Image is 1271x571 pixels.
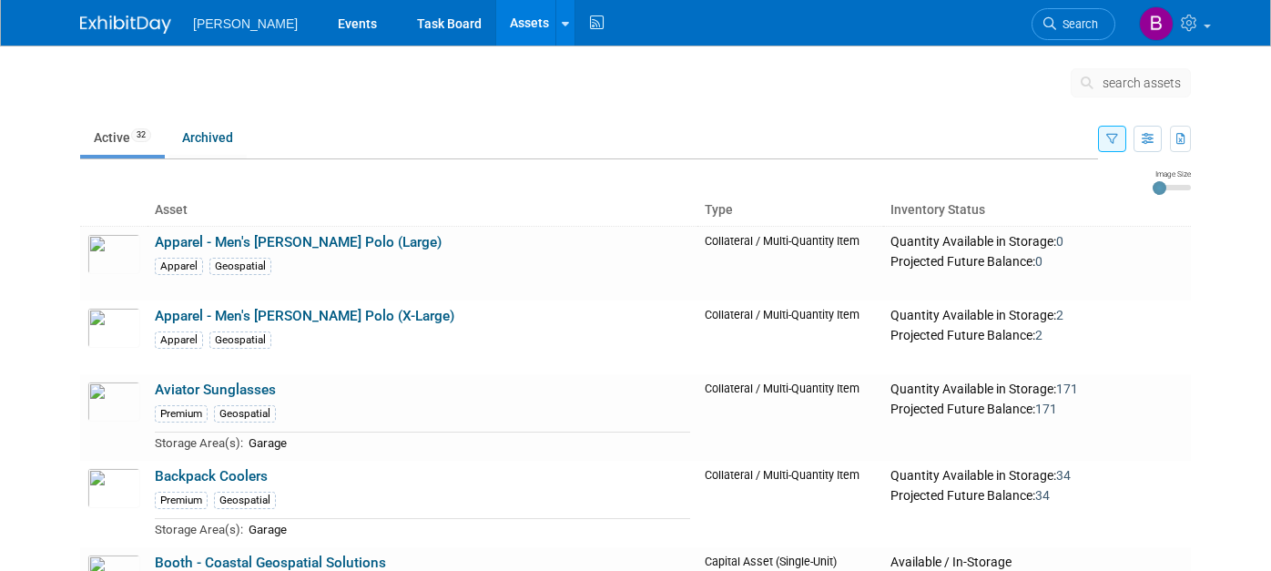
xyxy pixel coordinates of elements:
a: Apparel - Men's [PERSON_NAME] Polo (X-Large) [155,308,454,324]
span: 171 [1056,382,1078,396]
th: Asset [147,195,697,226]
span: 2 [1056,308,1063,322]
span: [PERSON_NAME] [193,16,298,31]
div: Apparel [155,258,203,275]
a: Backpack Coolers [155,468,268,484]
div: Image Size [1153,168,1191,179]
div: Geospatial [214,492,276,509]
div: Quantity Available in Storage: [890,308,1184,324]
span: 34 [1056,468,1071,483]
td: Collateral / Multi-Quantity Item [697,226,883,301]
div: Geospatial [209,331,271,349]
div: Projected Future Balance: [890,398,1184,418]
div: Quantity Available in Storage: [890,468,1184,484]
div: Quantity Available in Storage: [890,234,1184,250]
button: search assets [1071,68,1191,97]
span: 0 [1056,234,1063,249]
span: 34 [1035,488,1050,503]
a: Archived [168,120,247,155]
span: 171 [1035,402,1057,416]
span: 0 [1035,254,1042,269]
img: ExhibitDay [80,15,171,34]
td: Garage [243,519,690,540]
div: Quantity Available in Storage: [890,382,1184,398]
span: 2 [1035,328,1042,342]
td: Collateral / Multi-Quantity Item [697,374,883,461]
td: Garage [243,433,690,454]
div: Premium [155,492,208,509]
a: Active32 [80,120,165,155]
a: Search [1032,8,1115,40]
span: Storage Area(s): [155,436,243,450]
span: Search [1056,17,1098,31]
span: search assets [1103,76,1181,90]
td: Collateral / Multi-Quantity Item [697,301,883,374]
a: Apparel - Men's [PERSON_NAME] Polo (Large) [155,234,442,250]
div: Premium [155,405,208,423]
a: Aviator Sunglasses [155,382,276,398]
td: Collateral / Multi-Quantity Item [697,461,883,547]
img: Buse Onen [1139,6,1174,41]
th: Type [697,195,883,226]
div: Projected Future Balance: [890,324,1184,344]
div: Apparel [155,331,203,349]
a: Booth - Coastal Geospatial Solutions [155,555,386,571]
div: Geospatial [209,258,271,275]
div: Geospatial [214,405,276,423]
span: Storage Area(s): [155,523,243,536]
div: Available / In-Storage [890,555,1184,571]
div: Projected Future Balance: [890,484,1184,505]
div: Projected Future Balance: [890,250,1184,270]
span: 32 [131,128,151,142]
